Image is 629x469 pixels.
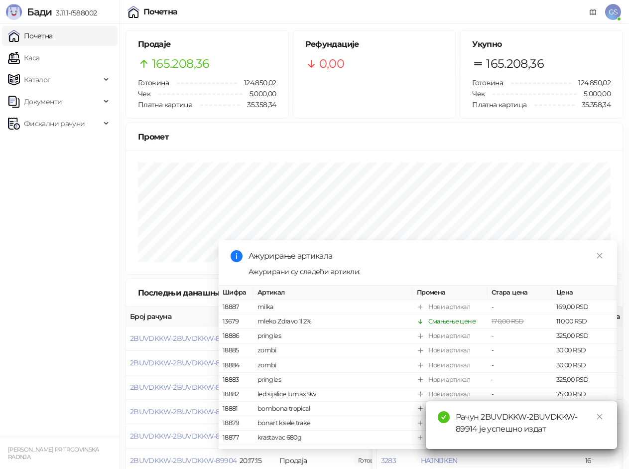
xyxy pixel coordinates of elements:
td: 18877 [219,431,253,445]
h5: Рефундације [305,38,444,50]
span: Чек [472,89,485,98]
span: Фискални рачуни [24,114,85,134]
td: bombona tropical [253,402,413,416]
td: zombi [253,343,413,358]
td: pringles [253,329,413,343]
div: Нови артикал [428,331,470,341]
a: Документација [585,4,601,20]
span: 165.208,36 [152,54,210,73]
td: bonart kisele trake [253,416,413,431]
button: 2BUVDKKW-2BUVDKKW-89905 [130,432,236,441]
span: Платна картица [138,100,192,109]
td: 75,00 RSD [552,387,617,402]
button: HAJNIJKEN [421,456,458,465]
button: 2BUVDKKW-2BUVDKKW-89907 [130,383,236,392]
td: 13679 [219,314,253,329]
img: Logo [6,4,22,20]
span: 5.000,00 [577,88,611,99]
div: Нови артикал [428,375,470,385]
span: close [596,252,603,259]
h5: Продаје [138,38,276,50]
td: 18884 [219,358,253,372]
td: 169,00 RSD [552,300,617,314]
span: Готовина [138,78,169,87]
span: 5.000,00 [243,88,276,99]
button: 2BUVDKKW-2BUVDKKW-89906 [130,407,237,416]
span: 165.208,36 [486,54,544,73]
span: 35.358,34 [240,99,276,110]
td: bravo rio sendvic [253,445,413,460]
td: 18879 [219,416,253,431]
td: 30,00 RSD [552,358,617,372]
td: 18886 [219,329,253,343]
td: krastavac 680g [253,431,413,445]
td: 325,00 RSD [552,373,617,387]
a: Close [594,411,605,422]
td: - [488,329,552,343]
th: Артикал [253,286,413,300]
td: milka [253,300,413,314]
small: [PERSON_NAME] PR TRGOVINSKA RADNJA [8,446,99,461]
span: 35.358,34 [575,99,611,110]
td: mleko Zdravo 1l 2% [253,314,413,329]
div: Почетна [143,8,178,16]
span: Документи [24,92,62,112]
td: 18885 [219,343,253,358]
span: close [596,413,603,420]
span: 124.850,02 [237,77,276,88]
span: 0,00 [319,54,344,73]
span: 170,00 RSD [492,317,524,325]
span: 3.11.1-f588002 [52,8,97,17]
td: 30,00 RSD [552,343,617,358]
div: Последњи данашњи рачуни [138,287,270,299]
td: zombi [253,358,413,372]
td: - [488,387,552,402]
span: GS [605,4,621,20]
span: Каталог [24,70,51,90]
td: - [488,358,552,372]
button: 3283 [381,456,396,465]
a: Каса [8,48,39,68]
div: Нови артикал [428,345,470,355]
td: - [488,373,552,387]
td: 18881 [219,402,253,416]
div: Нови артикал [428,302,470,312]
button: 2BUVDKKW-2BUVDKKW-89904 [130,456,237,465]
div: Нови артикал [428,389,470,399]
td: 110,00 RSD [552,314,617,329]
a: Close [594,250,605,261]
div: Нови артикал [428,360,470,370]
td: 325,00 RSD [552,329,617,343]
th: Стара цена [488,286,552,300]
span: check-circle [438,411,450,423]
td: 18882 [219,387,253,402]
th: Промена [413,286,488,300]
td: - [488,343,552,358]
div: Ажурирање артикала [249,250,605,262]
div: Смањење цене [428,316,476,326]
h5: Укупно [472,38,611,50]
th: Цена [552,286,617,300]
span: Чек [138,89,150,98]
button: 2BUVDKKW-2BUVDKKW-89908 [130,358,237,367]
td: pringles [253,373,413,387]
div: Рачун 2BUVDKKW-2BUVDKKW-89914 је успешно издат [456,411,605,435]
td: - [488,300,552,314]
td: 18883 [219,373,253,387]
span: 1.543,00 [354,455,388,466]
div: Ажурирани су следећи артикли: [249,266,605,277]
th: Број рачуна [126,307,236,326]
span: Бади [27,6,52,18]
button: 2BUVDKKW-2BUVDKKW-89909 [130,334,237,343]
a: Почетна [8,26,53,46]
td: led sijalice lumax 9w [253,387,413,402]
span: Платна картица [472,100,526,109]
div: Промет [138,131,611,143]
span: Готовина [472,78,503,87]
